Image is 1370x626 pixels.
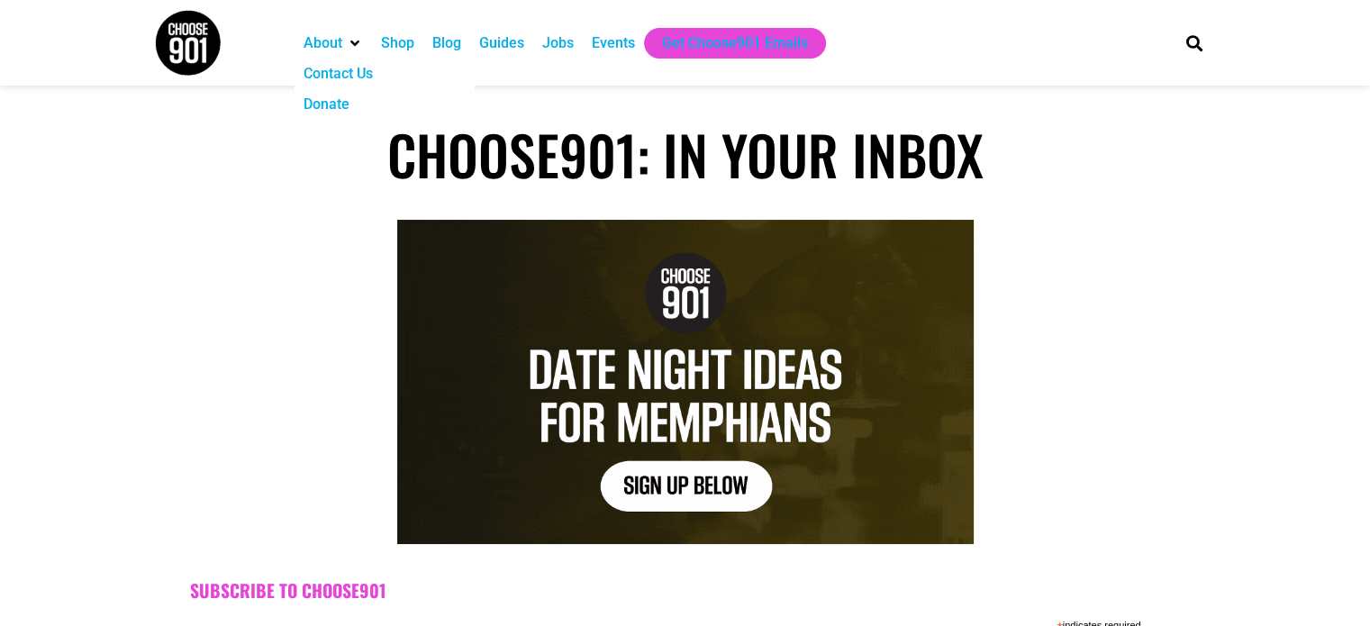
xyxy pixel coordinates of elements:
[662,32,808,54] a: Get Choose901 Emails
[479,32,524,54] a: Guides
[304,63,373,85] a: Contact Us
[397,220,974,544] img: Text graphic with "Choose 901" logo. Reads: "7 Things to Do in Memphis This Week. Sign Up Below."...
[295,28,1156,59] nav: Main nav
[542,32,574,54] a: Jobs
[295,28,372,59] div: About
[432,32,461,54] a: Blog
[592,32,635,54] a: Events
[190,580,1181,602] h2: Subscribe to Choose901
[304,94,349,115] a: Donate
[381,32,414,54] a: Shop
[154,122,1217,186] h1: Choose901: In Your Inbox
[1179,28,1209,58] div: Search
[304,32,342,54] a: About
